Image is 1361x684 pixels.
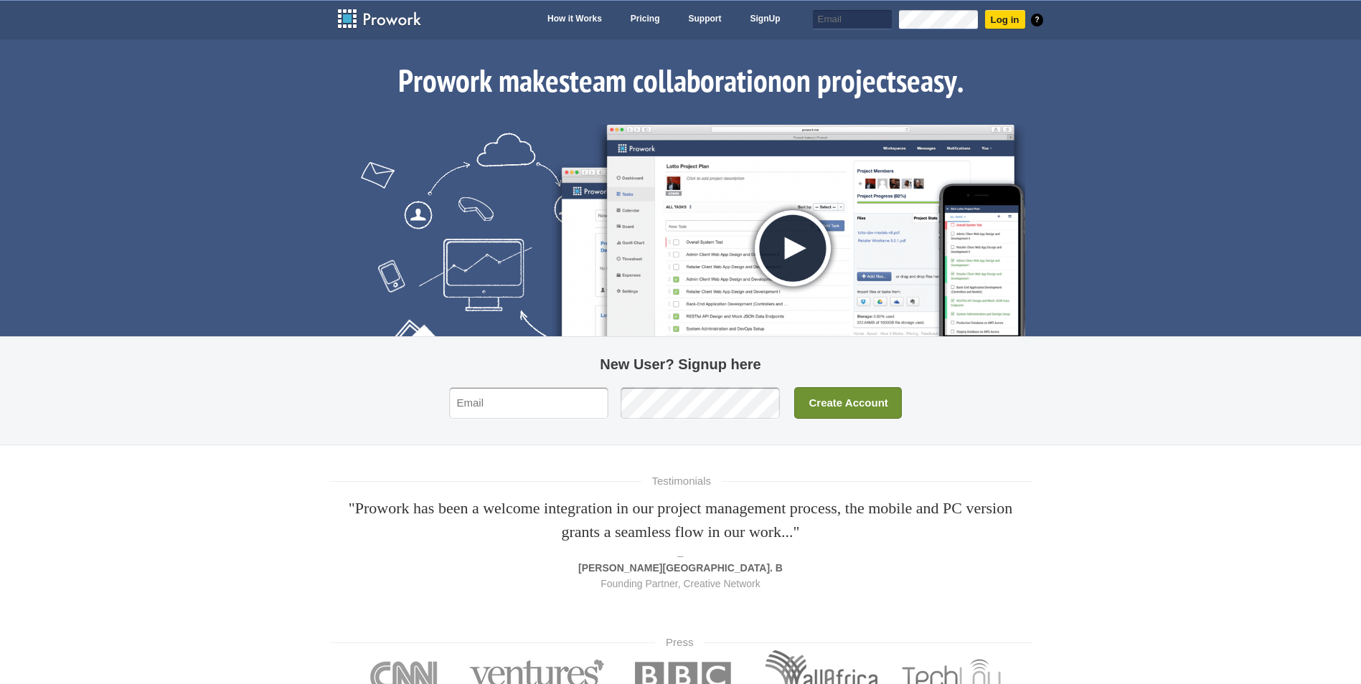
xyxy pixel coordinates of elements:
span: easy [907,63,957,105]
input: Create Account [794,387,902,419]
a: ? [1031,14,1042,27]
a: Prowork [336,8,440,30]
a: Support [682,10,729,30]
a: SignUp [743,10,788,30]
span: team collaboration [570,63,782,105]
input: Email [449,387,608,419]
input: Log in [985,10,1025,29]
h2: New User? Signup here [449,351,913,377]
h1: Prowork makes on projects . [336,34,1025,119]
div: "Prowork has been a welcome integration in our project management process, the mobile and PC vers... [336,496,1025,543]
a: Pricing [623,10,667,30]
div: _ Founding Partner, Creative Network [336,543,1025,599]
h4: Press [655,634,704,651]
a: How it Works [540,10,609,30]
h4: Testimonials [641,472,722,490]
img: screen.png [552,125,1025,358]
input: Email [813,10,892,29]
strong: [PERSON_NAME][GEOGRAPHIC_DATA]. B [578,562,783,574]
